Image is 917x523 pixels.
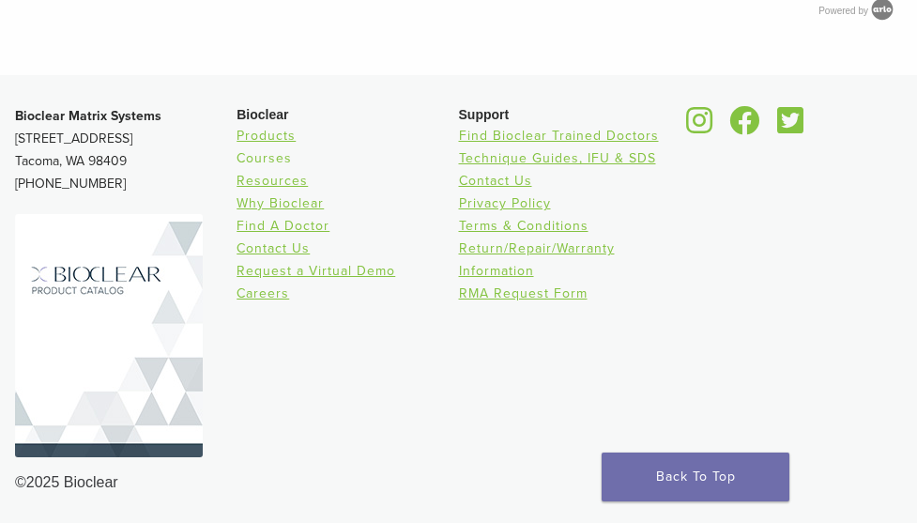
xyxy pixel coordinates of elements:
a: Find Bioclear Trained Doctors [459,128,659,144]
a: Request a Virtual Demo [237,263,395,279]
p: [STREET_ADDRESS] Tacoma, WA 98409 [PHONE_NUMBER] [15,105,237,195]
a: RMA Request Form [459,285,588,301]
a: Why Bioclear [237,195,324,211]
a: Technique Guides, IFU & SDS [459,150,656,166]
a: Courses [237,150,292,166]
a: Powered by [818,6,898,16]
a: Contact Us [459,173,532,189]
a: Find A Doctor [237,218,329,234]
img: Bioclear [15,214,203,457]
a: Careers [237,285,289,301]
a: Privacy Policy [459,195,551,211]
span: Bioclear [237,107,288,122]
a: Resources [237,173,308,189]
a: Bioclear [680,117,720,136]
span: Support [459,107,510,122]
a: Back To Top [602,453,789,501]
a: Bioclear [724,117,767,136]
div: ©2025 Bioclear [15,471,902,494]
a: Bioclear [771,117,810,136]
strong: Bioclear Matrix Systems [15,108,161,124]
a: Terms & Conditions [459,218,588,234]
a: Return/Repair/Warranty Information [459,240,615,279]
a: Products [237,128,296,144]
a: Contact Us [237,240,310,256]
